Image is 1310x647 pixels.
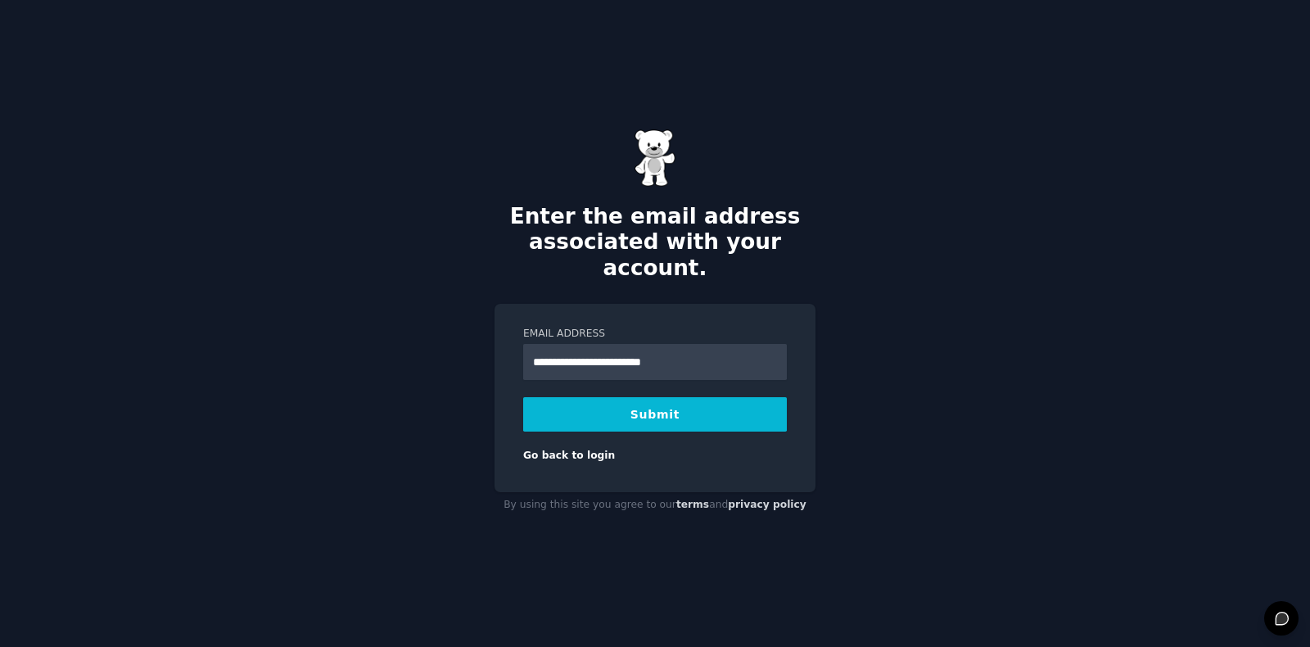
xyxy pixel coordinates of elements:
[495,492,815,518] div: By using this site you agree to our and
[523,397,787,432] button: Submit
[676,499,709,510] a: terms
[523,450,615,461] a: Go back to login
[495,204,815,282] h2: Enter the email address associated with your account.
[635,129,675,187] img: Gummy Bear
[523,327,787,342] label: Email Address
[728,499,806,510] a: privacy policy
